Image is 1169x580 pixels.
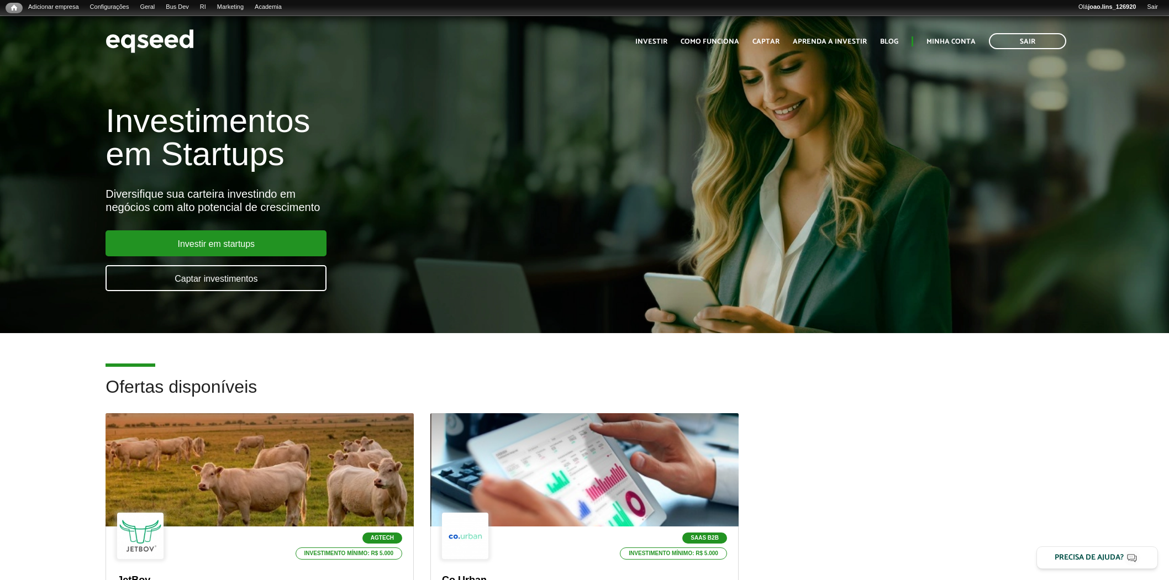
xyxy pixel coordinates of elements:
h1: Investimentos em Startups [106,104,673,171]
span: Início [11,4,17,12]
a: Olájoao.lins_126920 [1073,3,1141,12]
h2: Ofertas disponíveis [106,377,1063,413]
a: Marketing [212,3,249,12]
p: Investimento mínimo: R$ 5.000 [296,547,403,560]
div: Diversifique sua carteira investindo em negócios com alto potencial de crescimento [106,187,673,214]
a: Captar investimentos [106,265,327,291]
a: Blog [880,38,898,45]
a: Bus Dev [160,3,194,12]
p: SaaS B2B [682,532,727,544]
a: Geral [134,3,160,12]
a: Sair [1141,3,1163,12]
a: Adicionar empresa [23,3,85,12]
a: Minha conta [926,38,976,45]
a: RI [194,3,212,12]
a: Início [6,3,23,13]
a: Sair [989,33,1066,49]
img: EqSeed [106,27,194,56]
p: Agtech [362,532,402,544]
a: Academia [249,3,287,12]
a: Investir em startups [106,230,327,256]
a: Aprenda a investir [793,38,867,45]
p: Investimento mínimo: R$ 5.000 [620,547,727,560]
a: Investir [635,38,667,45]
a: Captar [752,38,780,45]
a: Configurações [85,3,135,12]
strong: joao.lins_126920 [1088,3,1136,10]
a: Como funciona [681,38,739,45]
